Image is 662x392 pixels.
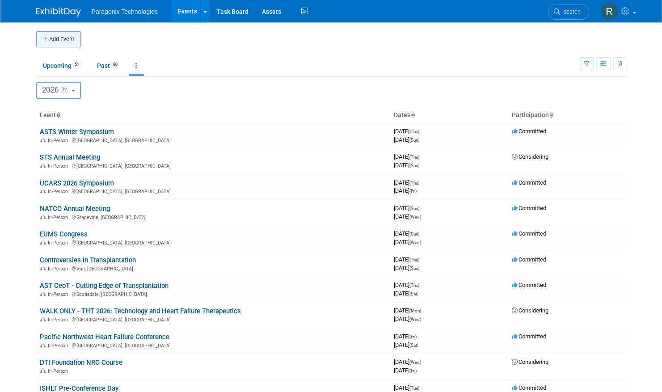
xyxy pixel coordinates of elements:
span: [DATE] [394,162,419,169]
span: (Fri) [409,334,417,339]
div: [GEOGRAPHIC_DATA], [GEOGRAPHIC_DATA] [40,136,387,143]
a: Sort by Event Name [56,111,60,118]
div: [GEOGRAPHIC_DATA], [GEOGRAPHIC_DATA] [40,187,387,194]
span: (Thu) [409,257,419,262]
span: 90 [110,61,120,68]
th: Event [36,108,390,123]
span: (Wed) [409,317,421,322]
img: In-Person Event [40,291,46,296]
span: (Tue) [409,386,419,391]
a: DTI Foundation NRO Course [40,358,122,367]
div: [GEOGRAPHIC_DATA], [GEOGRAPHIC_DATA] [40,239,387,246]
div: Vail, [GEOGRAPHIC_DATA] [40,265,387,272]
span: [DATE] [394,384,422,391]
span: - [422,307,424,314]
a: UCARS 2026 Symposium [40,179,114,187]
a: Controversies in Transplantation [40,256,136,264]
span: In-Person [48,317,71,323]
span: - [421,282,422,288]
span: Committed [512,282,546,288]
span: (Wed) [409,360,421,365]
img: ExhibitDay [36,8,81,17]
span: - [421,256,422,263]
img: In-Person Event [40,189,46,193]
a: Search [548,4,589,20]
span: [DATE] [394,341,418,348]
span: (Wed) [409,240,421,245]
span: - [421,384,422,391]
span: [DATE] [394,256,422,263]
span: Committed [512,333,546,340]
span: Committed [512,128,546,135]
img: In-Person Event [40,266,46,270]
span: 2026 [42,85,70,94]
span: In-Person [48,266,71,272]
span: Committed [512,230,546,237]
span: (Fri) [409,368,417,373]
a: Sort by Participation Type [549,111,553,118]
span: Considering [512,358,548,365]
span: 51 [72,61,82,68]
span: (Sun) [409,232,419,236]
span: - [421,128,422,135]
a: WALK ONLY - THT 2026: Technology and Heart Failure Therapeutics [40,307,241,315]
img: In-Person Event [40,240,46,244]
span: [DATE] [394,128,422,135]
span: - [421,205,422,211]
span: [DATE] [394,367,417,374]
a: Pacific Northwest Heart Failure Conference [40,333,169,341]
img: In-Person Event [40,317,46,321]
span: Committed [512,179,546,186]
span: (Thu) [409,155,419,160]
div: [GEOGRAPHIC_DATA], [GEOGRAPHIC_DATA] [40,341,387,349]
span: [DATE] [394,265,419,271]
span: (Sat) [409,343,418,348]
a: AST CeoT - Cutting Edge of Transplantation [40,282,169,290]
span: Search [560,8,581,15]
span: 22 [59,86,70,93]
span: (Sun) [409,266,419,271]
span: In-Person [48,368,71,374]
span: In-Person [48,189,71,194]
span: [DATE] [394,282,422,288]
a: ASTS Winter Symposium [40,128,114,136]
img: In-Person Event [40,368,46,373]
span: Committed [512,256,546,263]
span: (Sat) [409,291,418,296]
button: 202622 [36,82,81,99]
th: Participation [508,108,626,123]
span: [DATE] [394,205,422,211]
a: EUMS Congress [40,230,88,238]
span: Paragonix Technologies [92,8,158,15]
span: [DATE] [394,358,424,365]
div: Grapevine, [GEOGRAPHIC_DATA] [40,213,387,220]
span: Considering [512,307,548,314]
th: Dates [390,108,508,123]
span: (Sun) [409,163,419,168]
span: [DATE] [394,333,419,340]
span: Committed [512,205,546,211]
span: [DATE] [394,316,421,322]
img: In-Person Event [40,138,46,142]
img: Rachel Jenkins [601,3,618,20]
span: In-Person [48,343,71,349]
a: Sort by Start Date [410,111,415,118]
span: In-Person [48,291,71,297]
span: In-Person [48,240,71,246]
span: [DATE] [394,213,421,220]
span: [DATE] [394,290,418,297]
a: Upcoming51 [36,57,89,74]
span: [DATE] [394,136,419,143]
span: (Wed) [409,215,421,219]
img: In-Person Event [40,163,46,168]
span: (Thu) [409,181,419,185]
span: (Mon) [409,308,421,313]
a: Past90 [90,57,127,74]
span: - [418,333,419,340]
span: [DATE] [394,187,417,194]
div: [GEOGRAPHIC_DATA], [GEOGRAPHIC_DATA] [40,162,387,169]
span: (Sun) [409,206,419,211]
span: In-Person [48,138,71,143]
span: (Sun) [409,138,419,143]
span: [DATE] [394,179,422,186]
